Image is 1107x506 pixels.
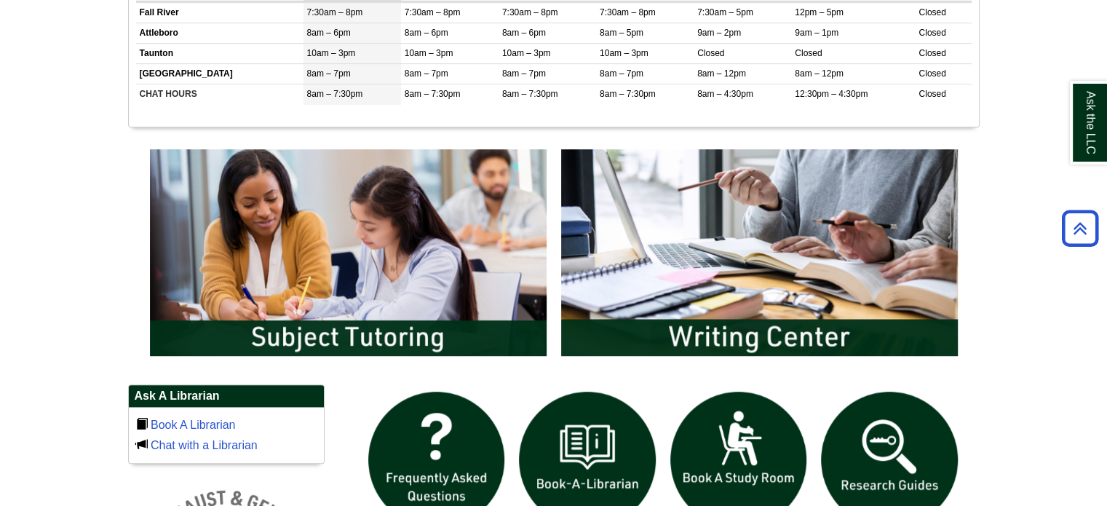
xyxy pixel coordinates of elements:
[600,28,643,38] span: 8am – 5pm
[918,68,945,79] span: Closed
[697,68,746,79] span: 8am – 12pm
[1057,218,1103,238] a: Back to Top
[136,23,303,43] td: Attleboro
[405,7,461,17] span: 7:30am – 8pm
[502,89,558,99] span: 8am – 7:30pm
[600,48,648,58] span: 10am – 3pm
[554,142,965,363] img: Writing Center Information
[918,89,945,99] span: Closed
[307,89,363,99] span: 8am – 7:30pm
[697,89,753,99] span: 8am – 4:30pm
[502,68,546,79] span: 8am – 7pm
[600,68,643,79] span: 8am – 7pm
[129,385,324,408] h2: Ask A Librarian
[136,84,303,105] td: CHAT HOURS
[918,28,945,38] span: Closed
[795,89,868,99] span: 12:30pm – 4:30pm
[697,7,753,17] span: 7:30am – 5pm
[795,48,822,58] span: Closed
[502,48,551,58] span: 10am – 3pm
[918,7,945,17] span: Closed
[307,48,356,58] span: 10am – 3pm
[697,28,741,38] span: 9am – 2pm
[795,28,838,38] span: 9am – 1pm
[600,7,656,17] span: 7:30am – 8pm
[136,2,303,23] td: Fall River
[143,142,965,370] div: slideshow
[143,142,554,363] img: Subject Tutoring Information
[795,7,844,17] span: 12pm – 5pm
[405,68,448,79] span: 8am – 7pm
[307,7,363,17] span: 7:30am – 8pm
[136,44,303,64] td: Taunton
[405,28,448,38] span: 8am – 6pm
[502,28,546,38] span: 8am – 6pm
[795,68,844,79] span: 8am – 12pm
[151,419,236,431] a: Book A Librarian
[697,48,724,58] span: Closed
[502,7,558,17] span: 7:30am – 8pm
[405,48,453,58] span: 10am – 3pm
[918,48,945,58] span: Closed
[600,89,656,99] span: 8am – 7:30pm
[136,64,303,84] td: [GEOGRAPHIC_DATA]
[151,439,258,451] a: Chat with a Librarian
[307,68,351,79] span: 8am – 7pm
[405,89,461,99] span: 8am – 7:30pm
[307,28,351,38] span: 8am – 6pm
